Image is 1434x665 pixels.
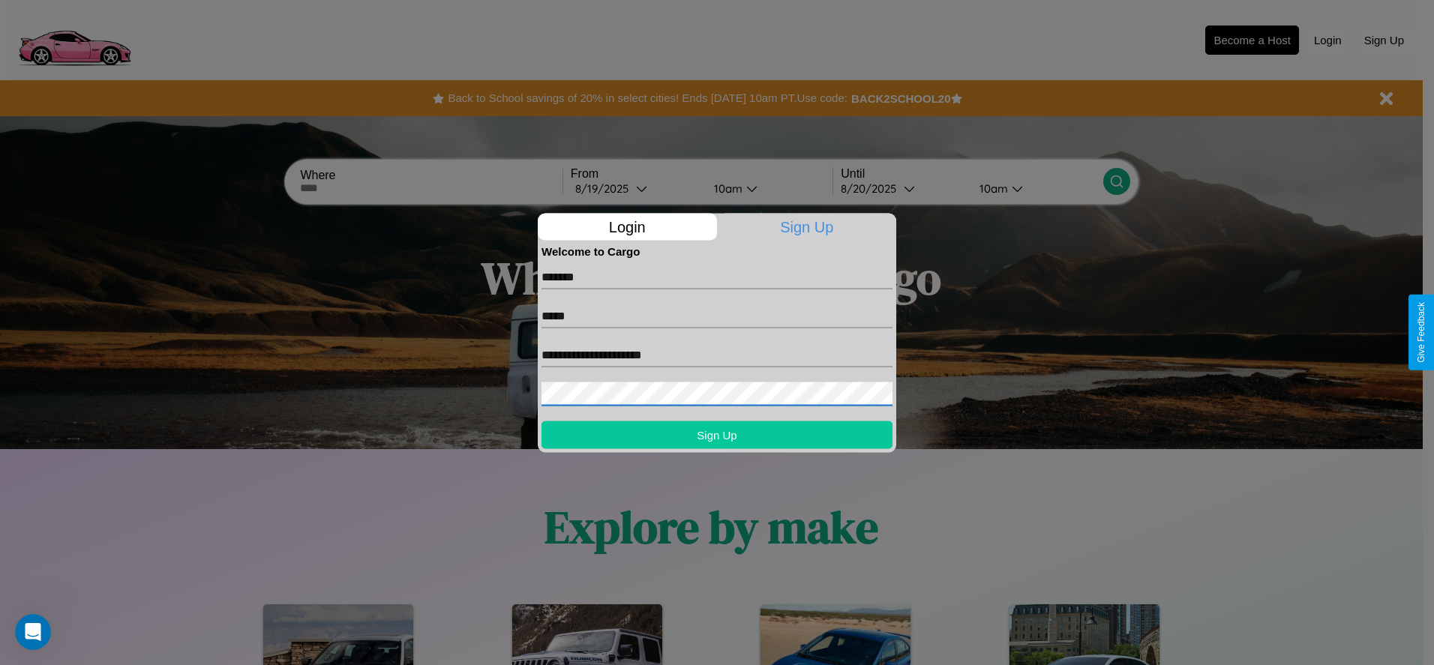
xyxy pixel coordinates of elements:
[541,244,892,257] h4: Welcome to Cargo
[718,213,897,240] p: Sign Up
[1416,302,1426,363] div: Give Feedback
[538,213,717,240] p: Login
[541,421,892,448] button: Sign Up
[15,614,51,650] iframe: Intercom live chat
